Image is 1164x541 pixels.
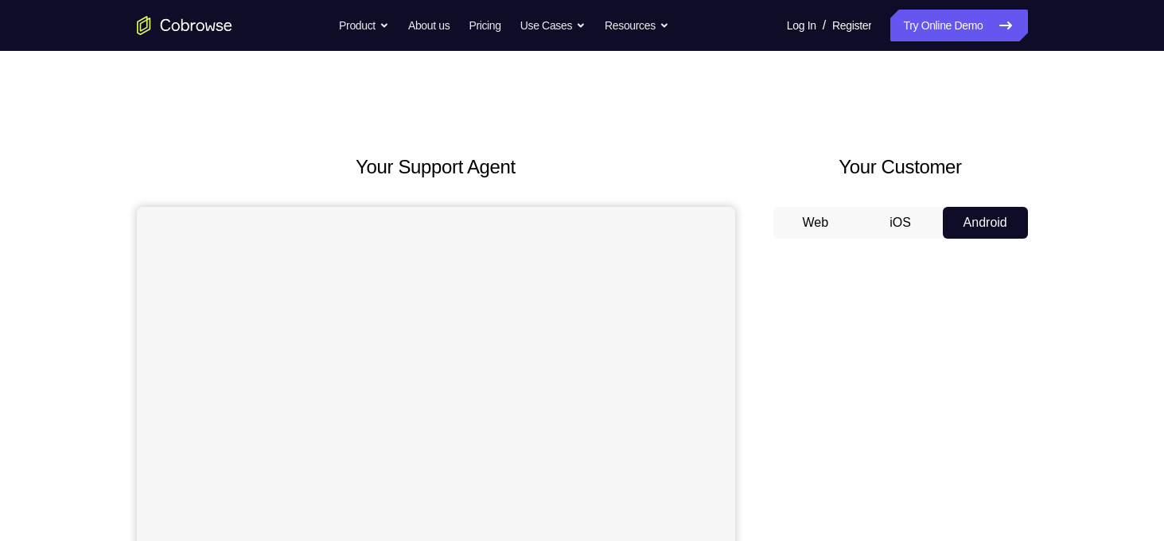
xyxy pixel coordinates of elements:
[832,10,871,41] a: Register
[605,10,669,41] button: Resources
[137,16,232,35] a: Go to the home page
[469,10,500,41] a: Pricing
[890,10,1027,41] a: Try Online Demo
[339,10,389,41] button: Product
[943,207,1028,239] button: Android
[137,153,735,181] h2: Your Support Agent
[520,10,586,41] button: Use Cases
[408,10,450,41] a: About us
[773,153,1028,181] h2: Your Customer
[858,207,943,239] button: iOS
[823,16,826,35] span: /
[787,10,816,41] a: Log In
[773,207,858,239] button: Web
